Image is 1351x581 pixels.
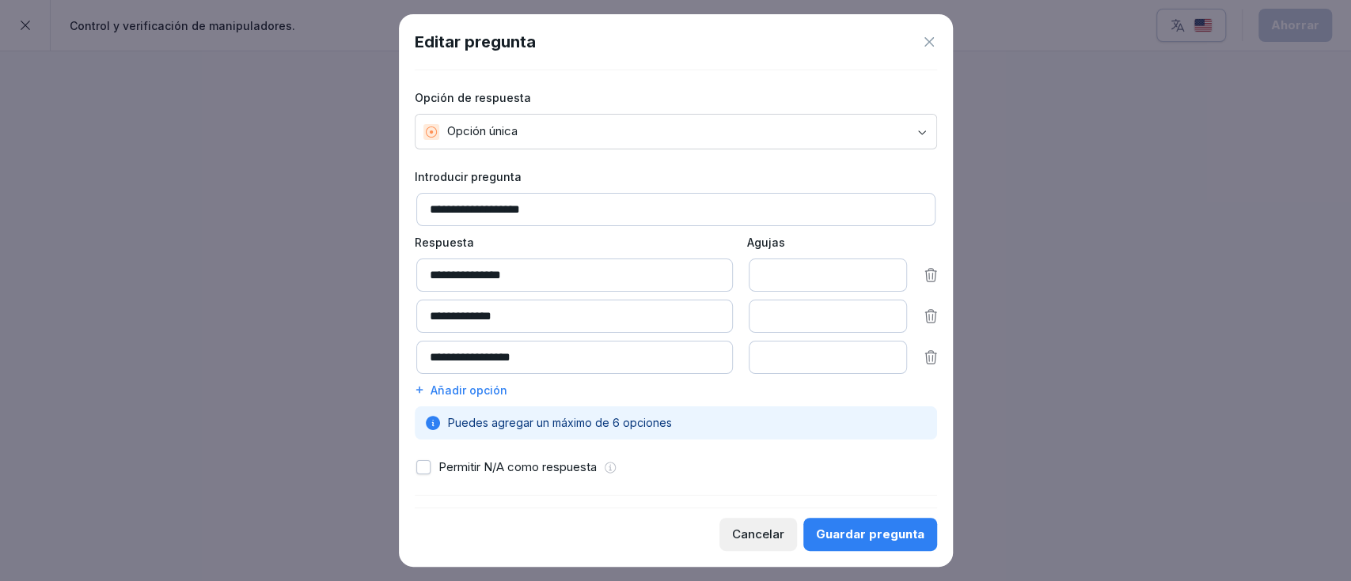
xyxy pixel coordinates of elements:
[732,526,784,541] font: Cancelar
[431,383,507,397] font: Añadir opción
[438,459,597,474] font: Permitir N/A como respuesta
[448,416,672,429] font: Puedes agregar un máximo de 6 opciones
[415,32,536,51] font: Editar pregunta
[415,236,474,249] font: Respuesta
[803,518,937,551] button: Guardar pregunta
[415,170,522,183] font: Introducir pregunta
[719,518,797,551] button: Cancelar
[747,236,785,249] font: Agujas
[816,526,924,541] font: Guardar pregunta
[415,91,531,104] font: Opción de respuesta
